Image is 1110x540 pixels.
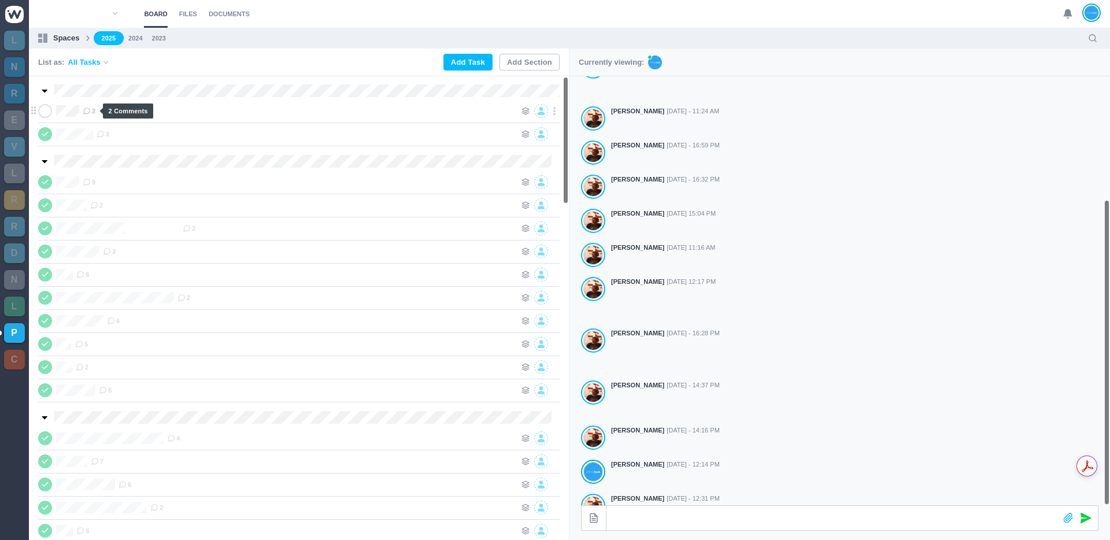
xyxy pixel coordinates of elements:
img: winio [5,6,24,23]
img: Antonio Lopes [584,211,602,231]
strong: [PERSON_NAME] [611,209,664,219]
a: R [4,217,25,236]
a: V [4,137,25,157]
strong: [PERSON_NAME] [611,380,664,390]
strong: [PERSON_NAME] [611,494,664,504]
img: Antonio Lopes [584,143,602,162]
img: Antonio Lopes [584,428,602,447]
span: [DATE] - 11:24 AM [667,106,719,116]
img: Antonio Lopes [584,383,602,402]
strong: [PERSON_NAME] [611,460,664,469]
span: [DATE] 12:17 PM [667,277,716,287]
span: [DATE] - 14:37 PM [667,380,720,390]
button: Add Task [443,54,493,71]
strong: [PERSON_NAME] [611,243,664,253]
span: All Tasks [68,57,101,68]
a: R [4,190,25,210]
strong: [PERSON_NAME] [611,426,664,435]
button: Add Section [499,54,560,71]
a: N [4,270,25,290]
span: [DATE] 15:04 PM [667,209,716,219]
a: 2024 [128,34,142,43]
span: [DATE] 11:16 AM [667,243,715,253]
a: L [4,31,25,50]
strong: [PERSON_NAME] [611,140,664,150]
img: Antonio Lopes [584,109,602,128]
span: [DATE] - 16:59 PM [667,140,720,150]
img: Antonio Lopes [584,331,602,350]
a: P [4,323,25,343]
p: Currently viewing: [579,57,644,68]
img: Antonio Lopes [584,245,602,265]
a: E [4,110,25,130]
a: 2023 [152,34,166,43]
span: [DATE] - 12:31 PM [667,494,720,504]
strong: [PERSON_NAME] [611,175,664,184]
img: João Tosta [1085,5,1098,20]
a: R [4,84,25,103]
strong: [PERSON_NAME] [611,106,664,116]
span: [DATE] - 14:16 PM [667,426,720,435]
strong: [PERSON_NAME] [611,277,664,287]
strong: [PERSON_NAME] [611,328,664,338]
span: [DATE] - 12:14 PM [667,460,720,469]
img: JT [648,56,662,69]
p: Spaces [53,32,80,44]
a: 2025 [94,31,124,46]
a: N [4,57,25,77]
a: D [4,243,25,263]
a: C [4,350,25,369]
a: L [4,297,25,316]
img: spaces [38,34,47,43]
span: [DATE] - 16:32 PM [667,175,720,184]
img: Antonio Lopes [584,279,602,299]
img: Antonio Lopes [584,177,602,197]
div: List as: [38,57,110,68]
span: [DATE] - 16:28 PM [667,328,720,338]
a: L [4,164,25,183]
img: João Tosta [584,462,602,482]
